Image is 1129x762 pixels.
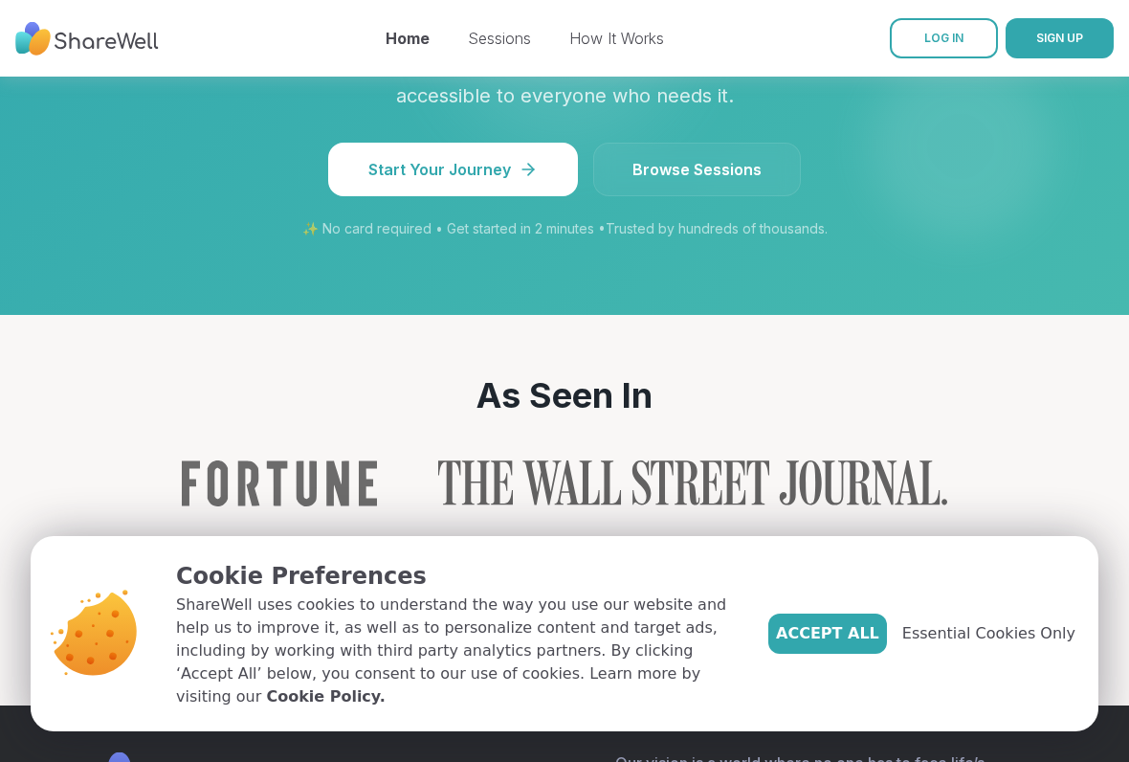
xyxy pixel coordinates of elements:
a: Home [386,29,430,48]
span: Accept All [776,622,879,645]
a: Read ShareWell coverage in The Wall Street Journal [438,460,947,506]
a: Read ShareWell coverage in Fortune [182,460,377,506]
button: Start Your Journey [328,143,578,196]
img: ShareWell Nav Logo [15,12,159,65]
span: SIGN UP [1036,31,1083,45]
a: Cookie Policy. [266,685,385,708]
a: LOG IN [890,18,998,58]
span: Browse Sessions [632,158,762,181]
p: Cookie Preferences [176,559,738,594]
a: How It Works [569,29,664,48]
h2: As Seen In [15,376,1114,415]
a: Browse Sessions [593,143,801,196]
button: SIGN UP [1006,18,1114,58]
span: Start Your Journey [368,158,538,181]
button: Accept All [768,614,887,654]
img: The Wall Street Journal logo [438,460,947,506]
p: ✨ No card required • Get started in 2 minutes • Trusted by hundreds of thousands. [75,219,1054,238]
a: Sessions [468,29,531,48]
span: Essential Cookies Only [902,622,1075,645]
img: Fortune logo [182,460,377,506]
p: ShareWell uses cookies to understand the way you use our website and help us to improve it, as we... [176,594,738,708]
span: LOG IN [924,31,963,45]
